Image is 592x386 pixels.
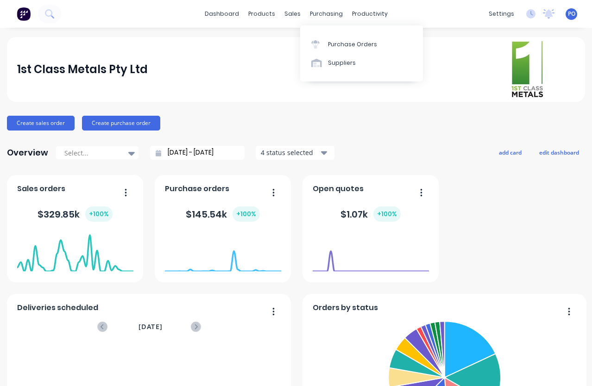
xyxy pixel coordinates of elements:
div: productivity [347,7,392,21]
img: 1st Class Metals Pty Ltd [510,40,544,99]
div: $ 1.07k [340,206,401,222]
span: Open quotes [313,183,364,194]
div: + 100 % [233,206,260,222]
span: [DATE] [139,322,163,332]
span: PO [568,10,575,18]
button: 4 status selected [256,146,334,160]
div: purchasing [305,7,347,21]
div: $ 329.85k [38,206,113,222]
div: + 100 % [373,206,401,222]
div: Overview [7,143,48,162]
div: + 100 % [85,206,113,222]
div: Purchase Orders [328,40,377,49]
button: Create purchase order [82,116,160,131]
div: sales [280,7,305,21]
span: Sales orders [17,183,65,194]
a: Purchase Orders [300,35,423,53]
button: add card [493,146,528,158]
img: Factory [17,7,31,21]
span: Purchase orders [165,183,229,194]
div: $ 145.54k [186,206,260,222]
div: products [244,7,280,21]
div: Suppliers [328,59,356,67]
div: 4 status selected [261,148,319,157]
a: Suppliers [300,54,423,72]
button: edit dashboard [533,146,585,158]
button: Create sales order [7,116,75,131]
div: settings [484,7,519,21]
a: dashboard [200,7,244,21]
div: 1st Class Metals Pty Ltd [17,60,148,79]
